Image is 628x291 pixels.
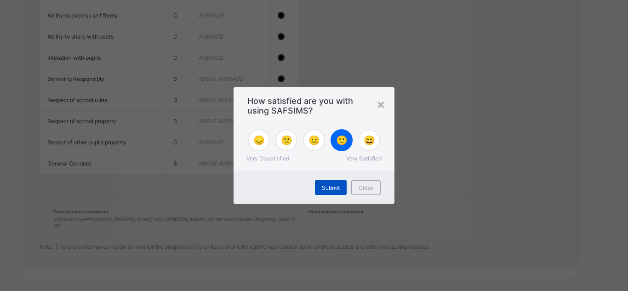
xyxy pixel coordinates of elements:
[346,155,382,162] span: Very Satisfied
[364,135,375,146] span: 😄
[322,184,340,191] span: Submit
[377,96,385,112] div: ×
[281,135,292,146] span: 🙁
[247,96,381,115] span: How satisfied are you with using SAFSIMS?
[359,184,373,191] span: Close
[308,135,320,146] span: 😐
[253,135,265,146] span: 😞
[246,155,289,162] span: Very Dissatisfied
[336,135,348,146] span: 🙂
